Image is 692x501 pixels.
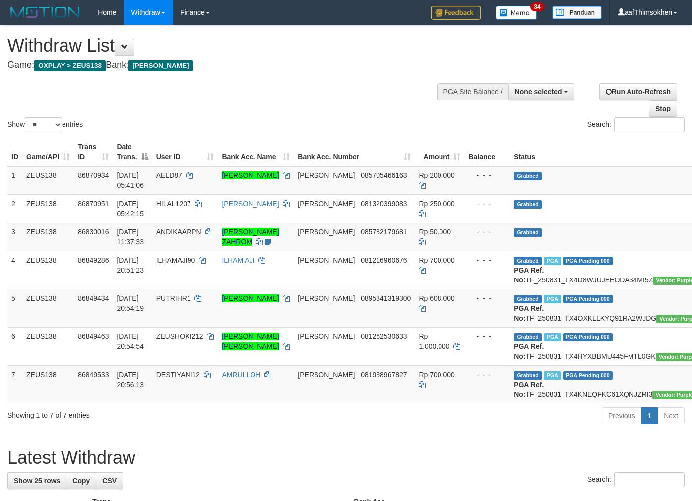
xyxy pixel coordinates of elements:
[78,256,109,264] span: 86849286
[156,171,182,179] span: AELD87
[514,266,544,284] b: PGA Ref. No:
[25,117,62,132] select: Showentries
[544,257,561,265] span: Marked by aafRornrotha
[7,117,83,132] label: Show entries
[7,251,22,289] td: 4
[22,327,74,365] td: ZEUS138
[117,200,144,218] span: [DATE] 05:42:15
[514,333,542,341] span: Grabbed
[78,228,109,236] span: 86830016
[587,472,685,487] label: Search:
[22,223,74,251] td: ZEUS138
[22,365,74,403] td: ZEUS138
[222,371,260,379] a: AMRULLOH
[298,256,355,264] span: [PERSON_NAME]
[514,295,542,303] span: Grabbed
[117,294,144,312] span: [DATE] 20:54:19
[657,407,685,424] a: Next
[7,472,66,489] a: Show 25 rows
[78,333,109,340] span: 86849463
[563,371,613,380] span: PGA Pending
[544,295,561,303] span: Marked by aafRornrotha
[298,228,355,236] span: [PERSON_NAME]
[437,83,508,100] div: PGA Site Balance /
[361,371,407,379] span: Copy 081938967827 to clipboard
[96,472,123,489] a: CSV
[298,371,355,379] span: [PERSON_NAME]
[222,256,254,264] a: ILHAM AJI
[496,6,537,20] img: Button%20Memo.svg
[222,228,279,246] a: [PERSON_NAME] ZAHROM
[544,333,561,341] span: Marked by aafRornrotha
[514,342,544,360] b: PGA Ref. No:
[563,295,613,303] span: PGA Pending
[22,289,74,327] td: ZEUS138
[514,304,544,322] b: PGA Ref. No:
[468,199,506,209] div: - - -
[641,407,658,424] a: 1
[587,117,685,132] label: Search:
[614,117,685,132] input: Search:
[14,477,60,485] span: Show 25 rows
[514,172,542,180] span: Grabbed
[468,370,506,380] div: - - -
[22,194,74,223] td: ZEUS138
[468,255,506,265] div: - - -
[649,100,677,117] a: Stop
[419,200,454,208] span: Rp 250.000
[7,138,22,166] th: ID
[22,251,74,289] td: ZEUS138
[563,333,613,341] span: PGA Pending
[419,294,454,302] span: Rp 608.000
[156,371,200,379] span: DESTIYANI12
[361,228,407,236] span: Copy 085732179681 to clipboard
[66,472,96,489] a: Copy
[156,333,203,340] span: ZEUSHOKI212
[113,138,152,166] th: Date Trans.: activate to sort column descending
[128,60,192,71] span: [PERSON_NAME]
[544,371,561,380] span: Marked by aafRornrotha
[515,88,562,96] span: None selected
[156,228,201,236] span: ANDIKAARPN
[156,200,191,208] span: HILAL1207
[361,200,407,208] span: Copy 081320399083 to clipboard
[7,166,22,195] td: 1
[7,448,685,468] h1: Latest Withdraw
[298,171,355,179] span: [PERSON_NAME]
[294,138,415,166] th: Bank Acc. Number: activate to sort column ascending
[222,171,279,179] a: [PERSON_NAME]
[7,36,451,56] h1: Withdraw List
[464,138,510,166] th: Balance
[602,407,641,424] a: Previous
[222,294,279,302] a: [PERSON_NAME]
[530,2,544,11] span: 34
[514,200,542,209] span: Grabbed
[599,83,677,100] a: Run Auto-Refresh
[514,257,542,265] span: Grabbed
[419,171,454,179] span: Rp 200.000
[72,477,90,485] span: Copy
[419,228,451,236] span: Rp 50.000
[514,371,542,380] span: Grabbed
[117,371,144,389] span: [DATE] 20:56:13
[419,371,454,379] span: Rp 700.000
[614,472,685,487] input: Search:
[78,371,109,379] span: 86849533
[361,256,407,264] span: Copy 081216960676 to clipboard
[415,138,464,166] th: Amount: activate to sort column ascending
[361,333,407,340] span: Copy 081262530633 to clipboard
[156,294,191,302] span: PUTRIHR1
[361,294,411,302] span: Copy 0895341319300 to clipboard
[7,60,451,70] h4: Game: Bank:
[7,5,83,20] img: MOTION_logo.png
[7,406,281,420] div: Showing 1 to 7 of 7 entries
[514,228,542,237] span: Grabbed
[117,171,144,189] span: [DATE] 05:41:06
[7,223,22,251] td: 3
[419,333,449,350] span: Rp 1.000.000
[7,365,22,403] td: 7
[468,170,506,180] div: - - -
[431,6,481,20] img: Feedback.jpg
[298,333,355,340] span: [PERSON_NAME]
[468,293,506,303] div: - - -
